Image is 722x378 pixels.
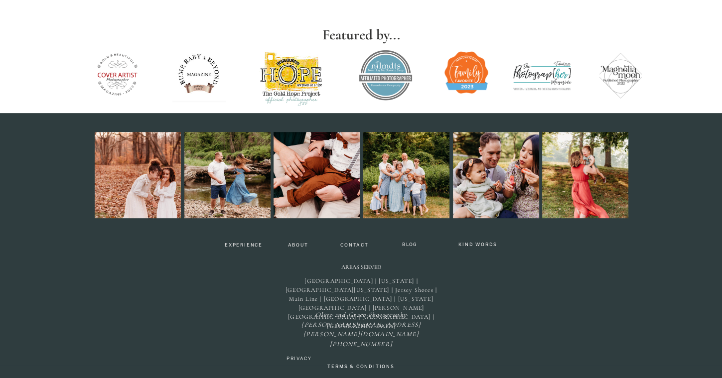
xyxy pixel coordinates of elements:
p: Featured by... [313,20,410,49]
p: [GEOGRAPHIC_DATA] | [US_STATE] | [GEOGRAPHIC_DATA][US_STATE] | Jersey Shores | Main Line | [GEOGR... [281,276,442,307]
a: TERMS & CONDITIONS [320,363,403,372]
a: Privacy [281,355,317,362]
h2: Areas Served [335,264,387,273]
a: BLOG [398,242,422,250]
a: About [284,243,313,249]
i: Olive and Grace Photography [PERSON_NAME][EMAIL_ADDRESS][PERSON_NAME][DOMAIN_NAME] [PHONE_NUMBER] [301,311,421,348]
a: Contact [337,243,373,249]
a: Experience [220,243,268,250]
a: Kind Words [454,242,502,249]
